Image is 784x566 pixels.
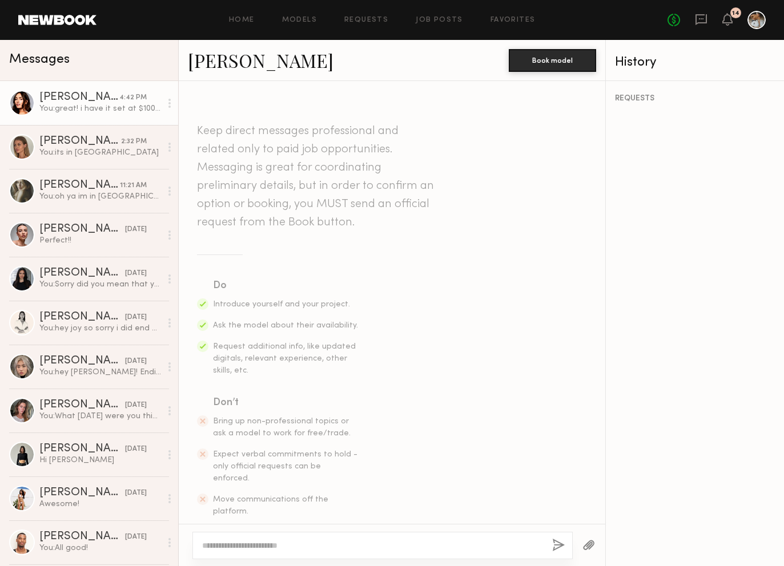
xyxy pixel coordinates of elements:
[39,531,125,543] div: [PERSON_NAME]
[213,395,359,411] div: Don’t
[39,323,161,334] div: You: hey joy so sorry i did end up booking someone! When are you both next available?
[39,147,161,158] div: You: its in [GEOGRAPHIC_DATA]
[213,451,357,482] span: Expect verbal commitments to hold - only official requests can be enforced.
[39,355,125,367] div: [PERSON_NAME]
[39,180,120,191] div: [PERSON_NAME]
[213,322,358,329] span: Ask the model about their availability.
[125,444,147,455] div: [DATE]
[121,136,147,147] div: 2:32 PM
[509,55,596,64] a: Book model
[213,496,328,515] span: Move communications off the platform.
[39,312,125,323] div: [PERSON_NAME]
[125,400,147,411] div: [DATE]
[39,136,121,147] div: [PERSON_NAME]
[125,224,147,235] div: [DATE]
[197,122,437,232] header: Keep direct messages professional and related only to paid job opportunities. Messaging is great ...
[615,56,775,69] div: History
[188,48,333,72] a: [PERSON_NAME]
[39,92,119,103] div: [PERSON_NAME]
[416,17,463,24] a: Job Posts
[39,443,125,455] div: [PERSON_NAME]
[39,235,161,246] div: Perfect!!
[732,10,739,17] div: 14
[213,343,356,374] span: Request additional info, like updated digitals, relevant experience, other skills, etc.
[490,17,536,24] a: Favorites
[39,499,161,510] div: Awesome!
[39,191,161,202] div: You: oh ya im in [GEOGRAPHIC_DATA] haha i posted it for LA. no worries!
[39,367,161,378] div: You: hey [PERSON_NAME]! Ending up going a different route that day but ill let you know when some...
[9,53,70,66] span: Messages
[39,224,125,235] div: [PERSON_NAME]
[125,532,147,543] div: [DATE]
[509,49,596,72] button: Book model
[615,95,775,103] div: REQUESTS
[125,312,147,323] div: [DATE]
[39,411,161,422] div: You: What [DATE] were you thinking? I'll be busy [DATE] the morning of the 24th. Let me know when...
[39,279,161,290] div: You: Sorry did you mean that youre back in [GEOGRAPHIC_DATA] until the 23rd? [GEOGRAPHIC_DATA]
[39,455,161,466] div: Hi [PERSON_NAME]
[39,268,125,279] div: [PERSON_NAME]
[120,180,147,191] div: 11:21 AM
[125,268,147,279] div: [DATE]
[39,543,161,553] div: You: All good!
[344,17,388,24] a: Requests
[282,17,317,24] a: Models
[119,92,147,103] div: 4:42 PM
[213,418,351,437] span: Bring up non-professional topics or ask a model to work for free/trade.
[125,356,147,367] div: [DATE]
[39,103,161,114] div: You: great! i have it set at $100/day in the original job listing. this is in total. Just confirm...
[213,301,350,308] span: Introduce yourself and your project.
[39,487,125,499] div: [PERSON_NAME]
[213,278,359,294] div: Do
[125,488,147,499] div: [DATE]
[39,399,125,411] div: [PERSON_NAME]
[229,17,255,24] a: Home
